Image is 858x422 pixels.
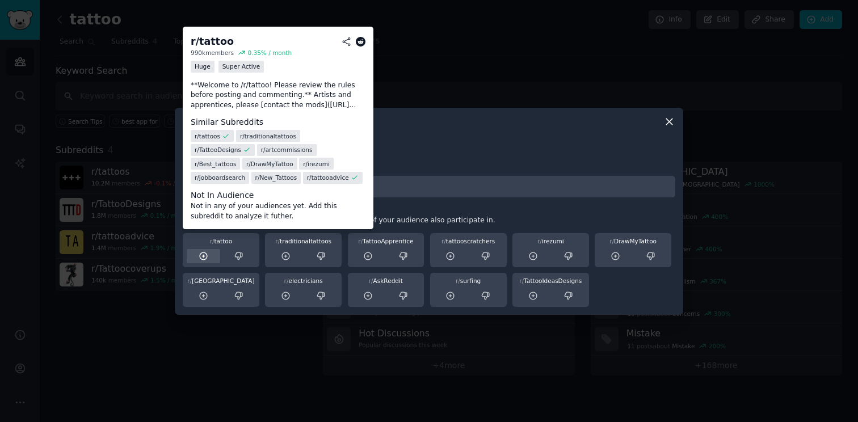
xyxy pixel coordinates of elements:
[307,174,349,182] span: r/ tattooadvice
[275,238,280,244] span: r/
[246,160,293,168] span: r/ DrawMyTattoo
[303,160,330,168] span: r/ irezumi
[247,49,292,57] div: 0.35 % / month
[599,237,667,245] div: DrawMyTattoo
[195,132,220,140] span: r/ tattoos
[195,160,236,168] span: r/ Best_tattoos
[187,277,192,284] span: r/
[191,116,365,128] dt: Similar Subreddits
[269,237,338,245] div: traditionaltattoos
[183,216,675,226] div: Recommended based on communities that members of your audience also participate in.
[434,237,503,245] div: tattooscratchers
[191,61,214,73] div: Huge
[191,35,234,49] div: r/ tattoo
[369,277,373,284] span: r/
[537,238,542,244] span: r/
[191,81,365,111] p: **Welcome to /r/tattoo! Please review the rules before posting and commenting.** Artists and appr...
[240,132,296,140] span: r/ traditionaltattoos
[358,238,363,244] span: r/
[456,277,460,284] span: r/
[519,277,524,284] span: r/
[195,174,245,182] span: r/ jobboardsearch
[609,238,614,244] span: r/
[516,277,585,285] div: TattooIdeasDesigns
[183,166,675,174] h3: Add subreddit by name
[352,277,420,285] div: AskReddit
[187,237,255,245] div: tattoo
[218,61,264,73] div: Super Active
[183,205,675,213] h3: Similar Communities
[434,277,503,285] div: surfing
[210,238,214,244] span: r/
[191,201,365,221] dd: Not in any of your audiences yet. Add this subreddit to analyze it futher.
[191,189,365,201] dt: Not In Audience
[269,277,338,285] div: electricians
[516,237,585,245] div: irezumi
[187,277,255,285] div: [GEOGRAPHIC_DATA]
[284,277,289,284] span: r/
[352,237,420,245] div: TattooApprentice
[183,176,675,198] input: Enter subreddit name and press enter
[191,49,234,57] div: 990k members
[441,238,446,244] span: r/
[261,146,313,154] span: r/ artcommissions
[195,146,241,154] span: r/ TattooDesigns
[255,174,297,182] span: r/ New_Tattoos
